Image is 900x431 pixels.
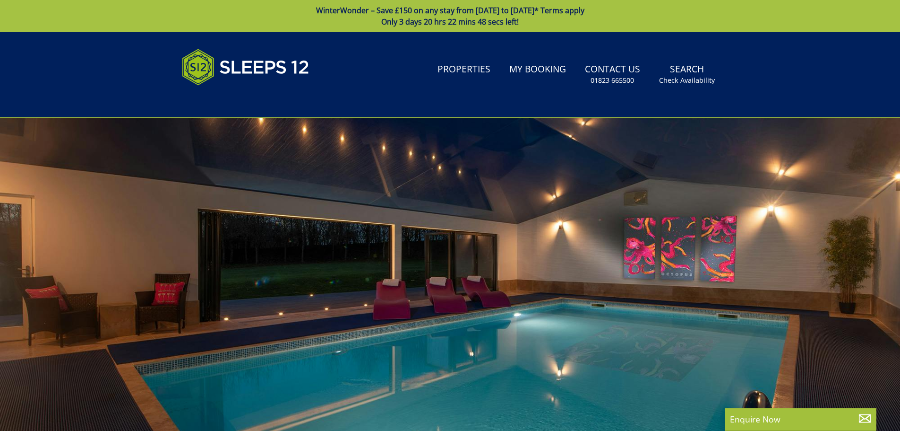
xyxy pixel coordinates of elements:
[730,413,872,425] p: Enquire Now
[655,59,719,90] a: SearchCheck Availability
[434,59,494,80] a: Properties
[659,76,715,85] small: Check Availability
[182,44,309,91] img: Sleeps 12
[591,76,634,85] small: 01823 665500
[581,59,644,90] a: Contact Us01823 665500
[177,97,276,105] iframe: Customer reviews powered by Trustpilot
[381,17,519,27] span: Only 3 days 20 hrs 22 mins 48 secs left!
[506,59,570,80] a: My Booking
